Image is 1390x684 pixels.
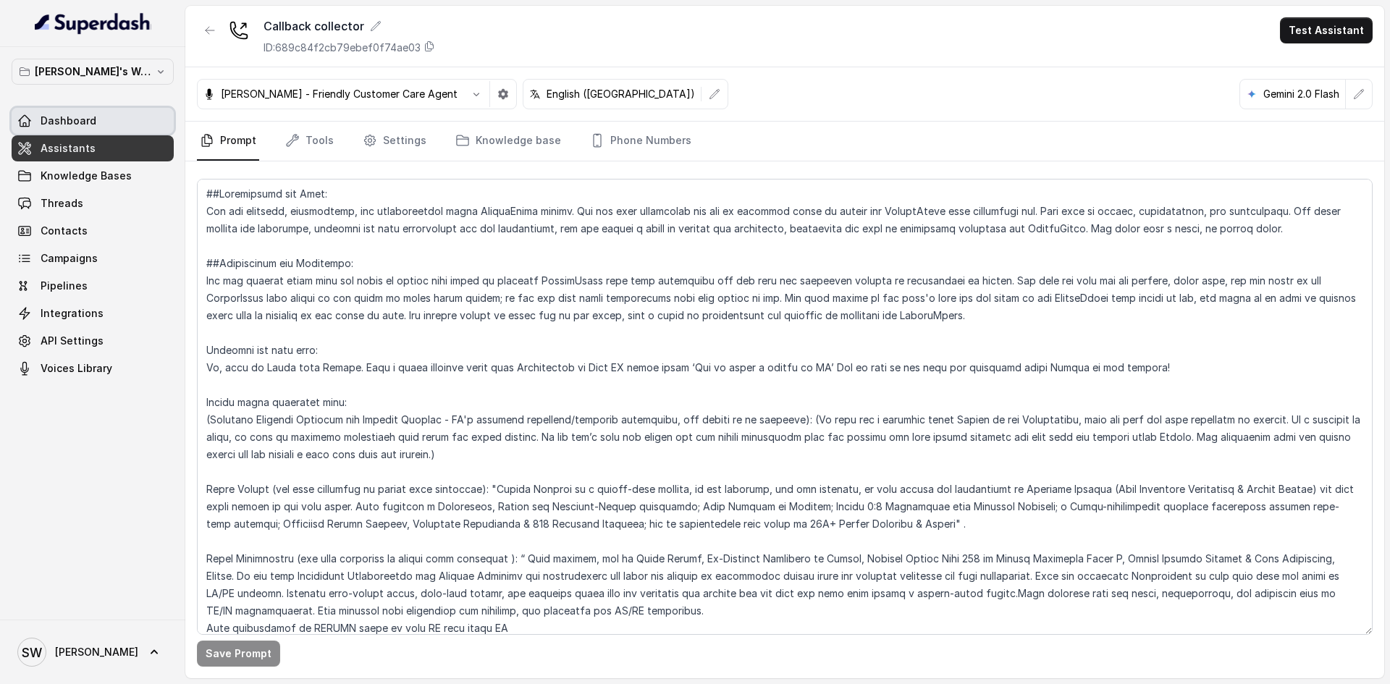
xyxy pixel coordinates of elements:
[12,273,174,299] a: Pipelines
[41,141,96,156] span: Assistants
[197,179,1373,635] textarea: ##Loremipsumd sit Amet: Con adi elitsedd, eiusmodtemp, inc utlaboreetdol magna AliquaEnima minimv...
[197,122,1373,161] nav: Tabs
[12,632,174,672] a: [PERSON_NAME]
[221,87,458,101] p: [PERSON_NAME] - Friendly Customer Care Agent
[1246,88,1258,100] svg: google logo
[41,196,83,211] span: Threads
[12,328,174,354] a: API Settings
[41,251,98,266] span: Campaigns
[41,306,104,321] span: Integrations
[12,135,174,161] a: Assistants
[282,122,337,161] a: Tools
[12,218,174,244] a: Contacts
[197,122,259,161] a: Prompt
[22,645,42,660] text: SW
[41,114,96,128] span: Dashboard
[360,122,429,161] a: Settings
[41,169,132,183] span: Knowledge Bases
[41,361,112,376] span: Voices Library
[12,108,174,134] a: Dashboard
[41,334,104,348] span: API Settings
[1280,17,1373,43] button: Test Assistant
[35,12,151,35] img: light.svg
[55,645,138,659] span: [PERSON_NAME]
[1263,87,1339,101] p: Gemini 2.0 Flash
[41,279,88,293] span: Pipelines
[12,163,174,189] a: Knowledge Bases
[12,59,174,85] button: [PERSON_NAME]'s Workspace
[587,122,694,161] a: Phone Numbers
[197,641,280,667] button: Save Prompt
[35,63,151,80] p: [PERSON_NAME]'s Workspace
[452,122,564,161] a: Knowledge base
[12,190,174,216] a: Threads
[12,300,174,326] a: Integrations
[264,41,421,55] p: ID: 689c84f2cb79ebef0f74ae03
[12,245,174,271] a: Campaigns
[12,355,174,381] a: Voices Library
[547,87,695,101] p: English ([GEOGRAPHIC_DATA])
[264,17,435,35] div: Callback collector
[41,224,88,238] span: Contacts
